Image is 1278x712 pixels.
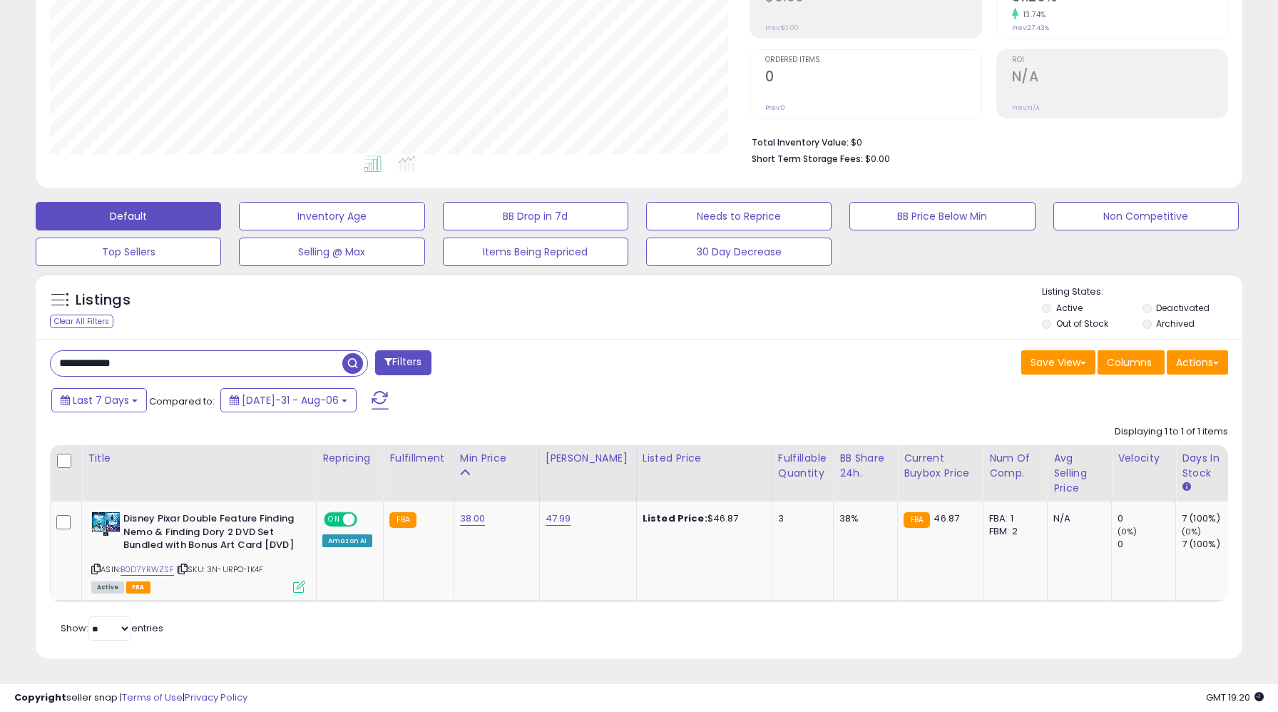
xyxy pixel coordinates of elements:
span: FBA [126,581,150,594]
button: Default [36,202,221,230]
img: 51VAtb-18+L._SL40_.jpg [91,512,120,536]
small: Prev: $0.00 [765,24,799,32]
div: Velocity [1118,451,1170,466]
div: Title [88,451,310,466]
span: Show: entries [61,621,163,635]
small: FBA [904,512,930,528]
small: Prev: 0 [765,103,785,112]
label: Deactivated [1156,302,1210,314]
button: Top Sellers [36,238,221,266]
span: Compared to: [149,395,215,408]
div: Min Price [460,451,533,466]
button: BB Price Below Min [849,202,1035,230]
div: ASIN: [91,512,305,591]
div: Displaying 1 to 1 of 1 items [1115,425,1228,439]
strong: Copyright [14,691,66,704]
small: Days In Stock. [1182,481,1190,494]
div: 38% [839,512,886,525]
button: Inventory Age [239,202,424,230]
div: Repricing [322,451,377,466]
div: $46.87 [643,512,761,525]
button: Non Competitive [1053,202,1239,230]
small: Prev: N/A [1012,103,1040,112]
button: Last 7 Days [51,388,147,412]
small: FBA [389,512,416,528]
button: Columns [1098,350,1165,375]
div: Fulfillment [389,451,447,466]
div: Num of Comp. [989,451,1041,481]
label: Active [1056,302,1083,314]
b: Total Inventory Value: [752,136,849,148]
div: 7 (100%) [1182,512,1239,525]
small: 13.74% [1018,9,1046,20]
a: 47.99 [546,512,571,526]
span: OFF [355,514,378,526]
div: N/A [1053,512,1100,525]
span: Last 7 Days [73,393,129,407]
label: Archived [1156,317,1195,330]
button: Items Being Repriced [443,238,628,266]
div: Fulfillable Quantity [778,451,827,481]
span: Ordered Items [765,56,981,64]
a: Privacy Policy [185,691,247,704]
div: Clear All Filters [50,315,113,328]
span: 2025-08-14 19:20 GMT [1206,691,1264,704]
span: ROI [1012,56,1227,64]
div: 0 [1118,512,1175,525]
h5: Listings [76,290,131,310]
span: All listings currently available for purchase on Amazon [91,581,124,594]
div: BB Share 24h. [839,451,891,481]
b: Disney Pixar Double Feature Finding Nemo & Finding Dory 2 DVD Set Bundled with Bonus Art Card [DVD] [123,512,297,556]
div: 7 (100%) [1182,538,1239,551]
a: B0D7YRWZSF [121,564,174,576]
div: Days In Stock [1182,451,1234,481]
div: Current Buybox Price [904,451,977,481]
button: [DATE]-31 - Aug-06 [220,388,357,412]
span: 46.87 [934,512,959,525]
button: BB Drop in 7d [443,202,628,230]
span: $0.00 [865,152,890,166]
button: Selling @ Max [239,238,424,266]
span: Columns [1107,355,1152,370]
small: (0%) [1182,526,1202,537]
button: 30 Day Decrease [646,238,832,266]
h2: 0 [765,68,981,88]
button: Filters [375,350,431,375]
button: Actions [1167,350,1228,375]
h2: N/A [1012,68,1227,88]
div: FBM: 2 [989,525,1036,538]
small: Prev: 27.43% [1012,24,1049,32]
div: Avg Selling Price [1053,451,1105,496]
label: Out of Stock [1056,317,1108,330]
span: ON [325,514,343,526]
div: Amazon AI [322,534,372,547]
p: Listing States: [1042,285,1242,299]
span: | SKU: 3N-URPO-1K4F [176,564,263,575]
li: $0 [752,133,1217,150]
b: Listed Price: [643,512,707,525]
div: 0 [1118,538,1175,551]
div: Listed Price [643,451,766,466]
button: Save View [1021,350,1095,375]
button: Needs to Reprice [646,202,832,230]
b: Short Term Storage Fees: [752,153,863,165]
div: seller snap | | [14,691,247,705]
div: [PERSON_NAME] [546,451,630,466]
span: [DATE]-31 - Aug-06 [242,393,339,407]
a: 38.00 [460,512,486,526]
small: (0%) [1118,526,1138,537]
div: FBA: 1 [989,512,1036,525]
a: Terms of Use [122,691,183,704]
div: 3 [778,512,822,525]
